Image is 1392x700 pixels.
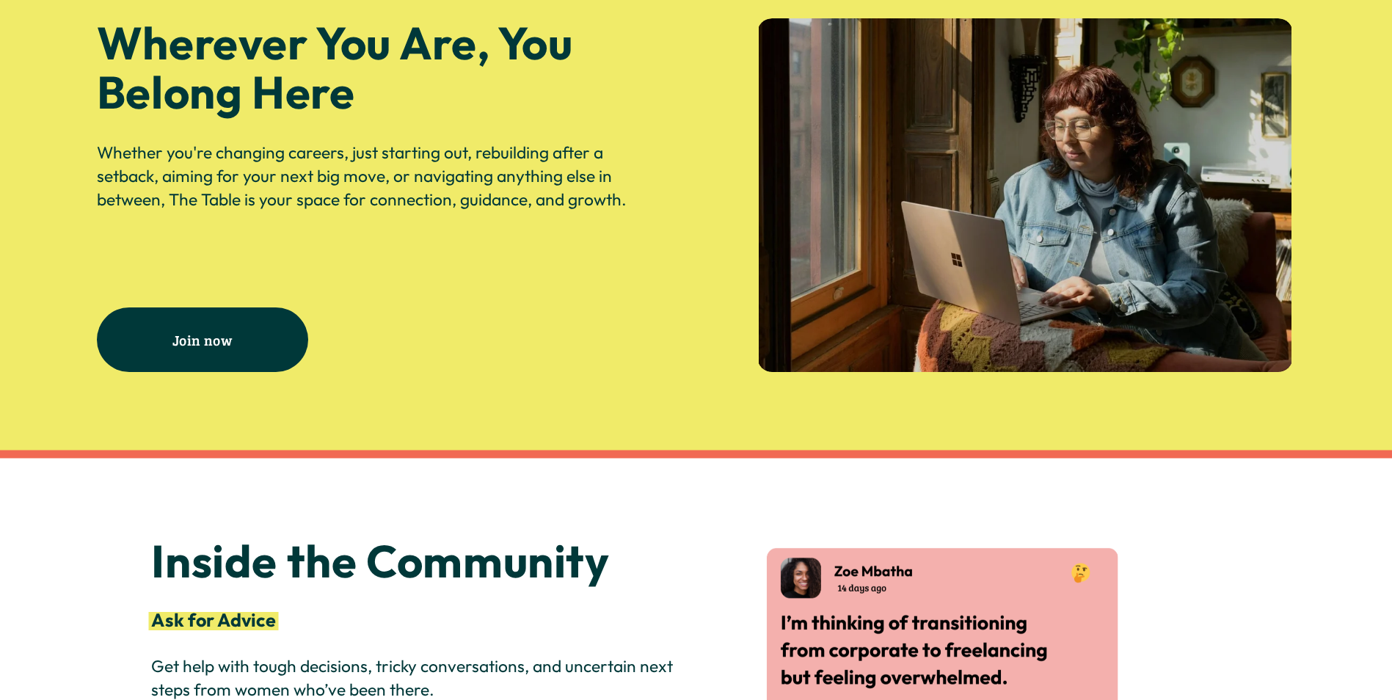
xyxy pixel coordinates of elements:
[151,608,276,632] strong: Ask for Advice
[97,14,583,121] strong: Wherever You Are, You Belong Here
[151,532,609,589] strong: Inside the Community
[97,307,308,372] a: Join now
[97,142,627,210] span: Whether you're changing careers, just starting out, rebuilding after a setback, aiming for your n...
